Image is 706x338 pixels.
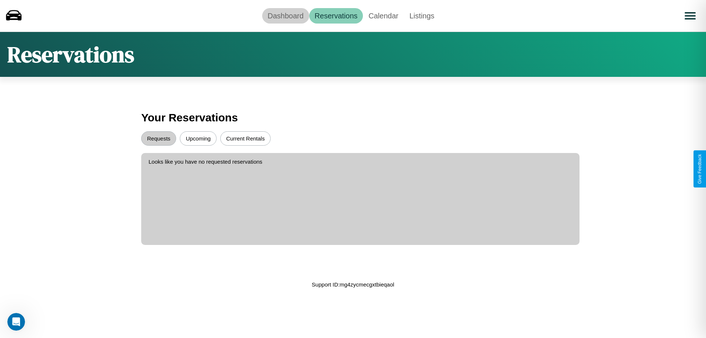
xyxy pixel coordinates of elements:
[312,280,394,289] p: Support ID: mg4zycmecgxtbieqaol
[141,108,565,128] h3: Your Reservations
[680,6,700,26] button: Open menu
[141,131,176,146] button: Requests
[180,131,217,146] button: Upcoming
[7,313,25,331] iframe: Intercom live chat
[220,131,271,146] button: Current Rentals
[309,8,363,24] a: Reservations
[7,39,134,70] h1: Reservations
[404,8,440,24] a: Listings
[363,8,404,24] a: Calendar
[262,8,309,24] a: Dashboard
[149,157,572,167] p: Looks like you have no requested reservations
[697,154,702,184] div: Give Feedback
